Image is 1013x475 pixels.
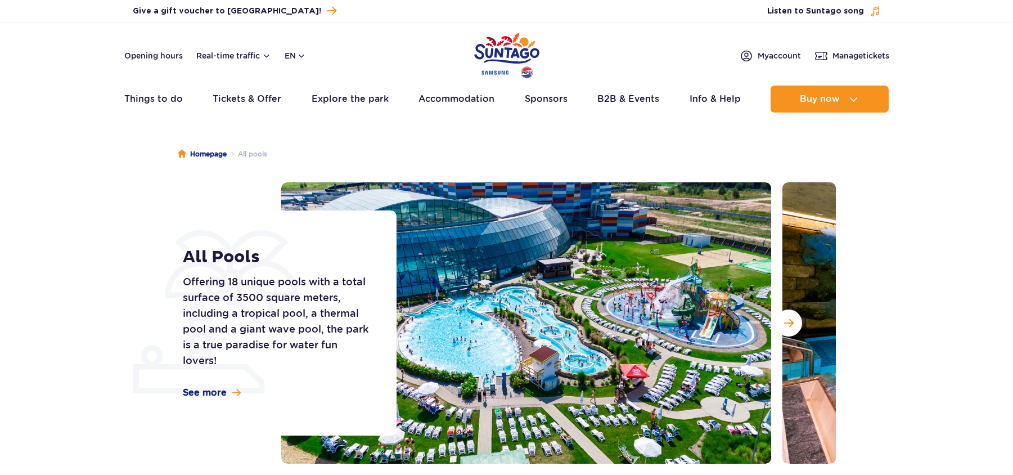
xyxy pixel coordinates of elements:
[771,86,889,113] button: Buy now
[196,51,271,60] button: Real-time traffic
[800,94,840,104] span: Buy now
[124,50,183,61] a: Opening hours
[178,149,227,160] a: Homepage
[767,6,881,17] button: Listen to Suntago song
[124,86,183,113] a: Things to do
[183,387,241,399] a: See more
[767,6,864,17] span: Listen to Suntago song
[474,28,539,80] a: Park of Poland
[758,50,801,61] span: My account
[183,274,371,369] p: Offering 18 unique pools with a total surface of 3500 square meters, including a tropical pool, a...
[740,49,801,62] a: Myaccount
[133,3,336,19] a: Give a gift voucher to [GEOGRAPHIC_DATA]!
[832,50,889,61] span: Manage tickets
[597,86,659,113] a: B2B & Events
[775,310,802,337] button: Next slide
[183,387,227,399] span: See more
[281,182,771,464] img: Outdoor section of Suntago, with pools and slides, surrounded by sunbeds and greenery
[690,86,741,113] a: Info & Help
[814,49,889,62] a: Managetickets
[133,6,321,17] span: Give a gift voucher to [GEOGRAPHIC_DATA]!
[183,247,371,267] h1: All Pools
[285,50,306,61] button: en
[418,86,494,113] a: Accommodation
[213,86,281,113] a: Tickets & Offer
[227,149,267,160] li: All pools
[312,86,389,113] a: Explore the park
[525,86,568,113] a: Sponsors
